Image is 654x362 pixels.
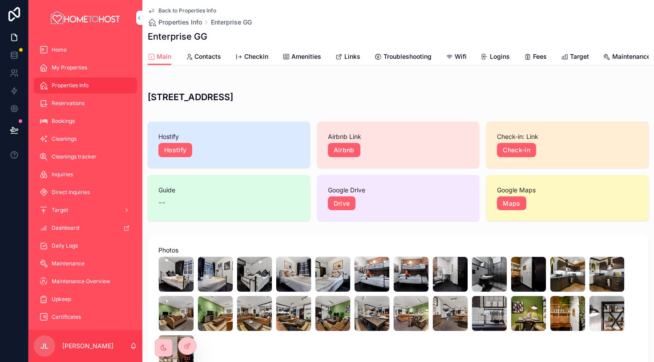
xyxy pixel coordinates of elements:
[34,149,137,165] a: Cleanings tracker
[283,49,321,66] a: Amenities
[455,52,467,61] span: Wifi
[158,18,202,27] span: Properties Info
[52,313,81,321] span: Certificates
[344,52,360,61] span: Links
[28,36,142,330] div: scrollable content
[148,7,216,14] a: Back to Properties Info
[497,132,638,141] span: Check-in: Link
[148,90,649,104] h3: [STREET_ADDRESS]
[34,167,137,183] a: Inquiries
[34,77,137,94] a: Properties Info
[52,224,79,232] span: Dashboard
[52,242,78,249] span: Daily Logs
[335,49,360,66] a: Links
[524,49,547,66] a: Fees
[34,238,137,254] a: Daily Logs
[497,143,536,157] a: Check-in
[34,42,137,58] a: Home
[244,52,268,61] span: Checkin
[34,220,137,236] a: Dashboard
[158,7,216,14] span: Back to Properties Info
[328,186,469,195] span: Google Drive
[34,113,137,129] a: Bookings
[34,202,137,218] a: Target
[158,143,192,157] a: Hostify
[148,49,171,65] a: Main
[52,189,90,196] span: Direct Inquiries
[570,52,589,61] span: Target
[446,49,467,66] a: Wifi
[52,82,89,89] span: Properties Info
[34,184,137,200] a: Direct Inquiries
[384,52,432,61] span: Troubleshooting
[52,100,85,107] span: Reservations
[148,30,207,43] h1: Enterprise GG
[52,64,87,71] span: My Properties
[612,52,650,61] span: Maintenance
[34,95,137,111] a: Reservations
[52,260,85,267] span: Maintenance
[52,46,67,53] span: Home
[158,132,299,141] span: Hostify
[328,143,360,157] a: Airbnb
[497,196,526,211] a: Maps
[158,196,166,209] span: --
[561,49,589,66] a: Target
[40,341,48,351] span: JL
[328,132,469,141] span: Airbnb Link
[291,52,321,61] span: Amenities
[497,186,638,195] span: Google Maps
[52,278,110,285] span: Maintenance Overview
[481,49,510,66] a: Logins
[533,52,547,61] span: Fees
[157,52,171,61] span: Main
[235,49,268,66] a: Checkin
[52,118,75,125] span: Bookings
[328,196,356,211] a: Drive
[186,49,221,66] a: Contacts
[52,153,97,160] span: Cleanings tracker
[158,246,638,255] span: Photos
[52,135,77,142] span: Cleanings
[52,171,73,178] span: Inquiries
[490,52,510,61] span: Logins
[52,296,71,303] span: Upkeep
[158,186,299,195] span: Guide
[62,342,113,350] p: [PERSON_NAME]
[34,60,137,76] a: My Properties
[34,309,137,325] a: Certificates
[603,49,650,66] a: Maintenance
[34,273,137,289] a: Maintenance Overview
[148,18,202,27] a: Properties Info
[52,207,68,214] span: Target
[49,11,121,25] img: App logo
[34,291,137,307] a: Upkeep
[375,49,432,66] a: Troubleshooting
[34,256,137,272] a: Maintenance
[211,18,252,27] a: Enterprise GG
[34,131,137,147] a: Cleanings
[194,52,221,61] span: Contacts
